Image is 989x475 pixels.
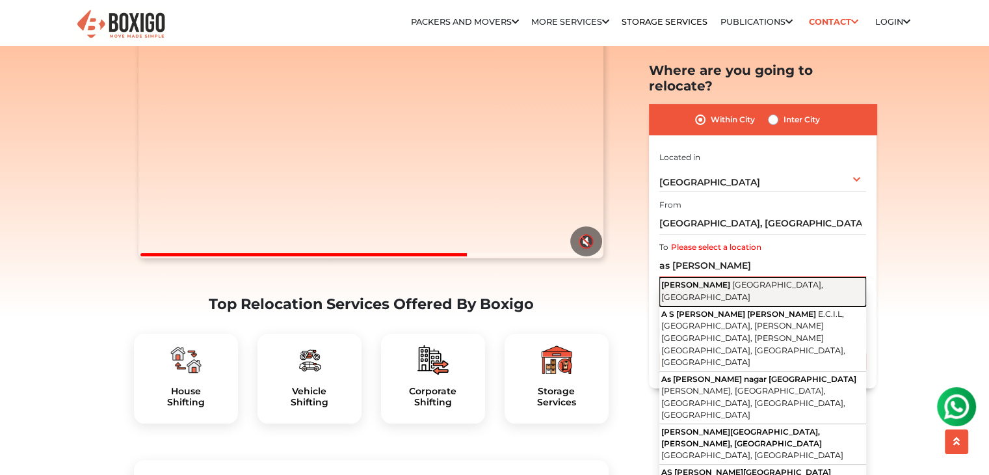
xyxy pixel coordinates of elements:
h5: House Shifting [144,386,228,408]
span: [GEOGRAPHIC_DATA], [GEOGRAPHIC_DATA] [661,280,823,302]
label: To [659,241,668,253]
span: [GEOGRAPHIC_DATA] [659,176,760,188]
a: Login [875,17,910,27]
button: 🔇 [570,226,602,256]
button: scroll up [945,429,968,454]
h2: Where are you going to relocate? [649,62,877,94]
img: boxigo_packers_and_movers_plan [294,344,325,375]
span: [PERSON_NAME] [661,280,730,290]
a: VehicleShifting [268,386,351,408]
span: [PERSON_NAME][GEOGRAPHIC_DATA], [PERSON_NAME], [GEOGRAPHIC_DATA] [661,427,822,448]
span: As [PERSON_NAME] nagar [GEOGRAPHIC_DATA] [661,374,856,384]
h2: Top Relocation Services Offered By Boxigo [134,295,609,313]
input: Select Building or Nearest Landmark [659,254,866,277]
button: As [PERSON_NAME] nagar [GEOGRAPHIC_DATA] [PERSON_NAME], [GEOGRAPHIC_DATA], [GEOGRAPHIC_DATA], [GE... [659,372,866,424]
a: Publications [720,17,793,27]
span: [PERSON_NAME], [GEOGRAPHIC_DATA], [GEOGRAPHIC_DATA], [GEOGRAPHIC_DATA], [GEOGRAPHIC_DATA] [661,386,845,420]
a: StorageServices [515,386,598,408]
img: Boxigo [75,8,166,40]
label: From [659,199,681,211]
a: CorporateShifting [391,386,475,408]
label: Located in [659,152,700,163]
button: [PERSON_NAME][GEOGRAPHIC_DATA], [PERSON_NAME], [GEOGRAPHIC_DATA] [GEOGRAPHIC_DATA], [GEOGRAPHIC_D... [659,424,866,465]
span: [GEOGRAPHIC_DATA], [GEOGRAPHIC_DATA] [661,450,843,460]
video: Your browser does not support the video tag. [138,25,603,258]
h5: Storage Services [515,386,598,408]
img: boxigo_packers_and_movers_plan [170,344,202,375]
label: Inter City [784,112,820,128]
h5: Corporate Shifting [391,386,475,408]
label: Please select a location [671,241,761,253]
a: More services [531,17,609,27]
h5: Vehicle Shifting [268,386,351,408]
img: boxigo_packers_and_movers_plan [417,344,449,375]
span: E.C.I.L, [GEOGRAPHIC_DATA], [PERSON_NAME][GEOGRAPHIC_DATA], [PERSON_NAME][GEOGRAPHIC_DATA], [GEOG... [661,309,845,367]
a: Storage Services [622,17,707,27]
img: whatsapp-icon.svg [13,13,39,39]
button: A S [PERSON_NAME] [PERSON_NAME] E.C.I.L, [GEOGRAPHIC_DATA], [PERSON_NAME][GEOGRAPHIC_DATA], [PERS... [659,306,866,372]
a: Packers and Movers [411,17,519,27]
img: boxigo_packers_and_movers_plan [541,344,572,375]
button: [PERSON_NAME] [GEOGRAPHIC_DATA], [GEOGRAPHIC_DATA] [659,277,866,306]
label: Within City [711,112,755,128]
a: Contact [805,12,863,32]
span: A S [PERSON_NAME] [PERSON_NAME] [661,309,816,319]
input: Select Building or Nearest Landmark [659,212,866,235]
a: HouseShifting [144,386,228,408]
